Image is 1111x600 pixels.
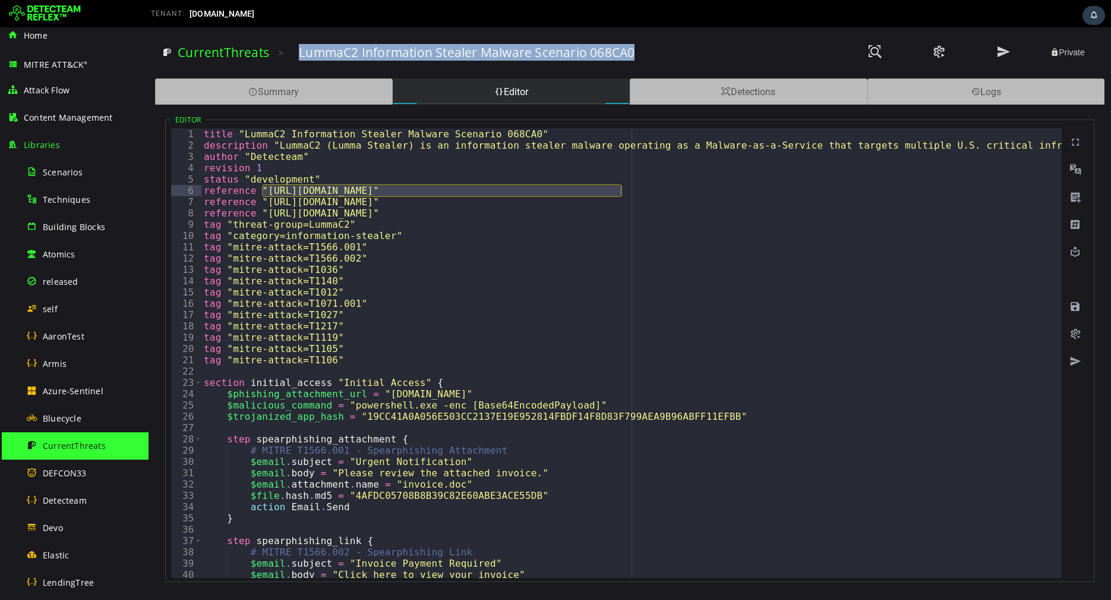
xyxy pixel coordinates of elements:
div: 29 [23,417,53,429]
span: LendingTree [43,577,94,588]
div: 6 [23,158,53,169]
span: TENANT: [151,10,185,18]
div: 40 [23,542,53,553]
div: 23 [23,350,53,361]
div: 20 [23,316,53,327]
a: CurrentThreats [29,17,121,33]
div: Logs [719,51,957,77]
div: 4 [23,135,53,146]
button: Private [889,18,949,33]
div: Task Notifications [1082,6,1105,25]
span: AaronTest [43,331,84,342]
span: Techniques [43,194,90,205]
span: Elastic [43,549,69,561]
div: 7 [23,169,53,180]
div: Detections [481,51,719,77]
span: MITRE ATT&CK [24,59,88,70]
div: 25 [23,372,53,384]
span: self [43,303,58,315]
div: 1 [23,101,53,112]
span: Bluecycle [43,413,81,424]
div: 18 [23,293,53,304]
span: Scenarios [43,167,83,178]
span: released [43,276,78,287]
sup: ® [84,60,87,65]
span: Private [902,20,936,30]
div: 16 [23,271,53,282]
div: 27 [23,395,53,406]
span: DEFCON33 [43,467,87,479]
span: Azure-Sentinel [43,385,103,397]
div: 37 [23,508,53,519]
span: CurrentThreats [43,440,106,451]
div: 2 [23,112,53,124]
div: 9 [23,191,53,203]
div: 3 [23,124,53,135]
div: 26 [23,384,53,395]
span: Building Blocks [43,221,105,233]
div: 35 [23,485,53,497]
div: Summary [7,51,244,77]
span: Toggle code folding, rows 28 through 35 [46,406,53,417]
span: [DOMAIN_NAME] [190,9,255,18]
div: 10 [23,203,53,214]
img: Detecteam logo [9,4,81,23]
div: Editor [244,51,482,77]
span: Toggle code folding, rows 23 through 62 [46,350,53,361]
div: 19 [23,304,53,316]
div: 12 [23,225,53,237]
div: 34 [23,474,53,485]
span: Detecteam [43,495,87,506]
div: 31 [23,440,53,451]
legend: Editor [22,87,57,98]
div: 13 [23,237,53,248]
div: 32 [23,451,53,463]
div: 5 [23,146,53,158]
span: > [130,18,135,32]
div: 24 [23,361,53,372]
span: Armis [43,358,67,369]
div: 14 [23,248,53,259]
div: 33 [23,463,53,474]
span: Home [24,30,48,41]
div: 15 [23,259,53,271]
div: 28 [23,406,53,417]
div: 30 [23,429,53,440]
div: 22 [23,338,53,350]
span: Attack Flow [24,84,70,96]
span: Toggle code folding, rows 37 through 44 [46,508,53,519]
div: 17 [23,282,53,293]
span: Devo [43,522,63,533]
div: 11 [23,214,53,225]
div: 21 [23,327,53,338]
span: Libraries [24,139,60,150]
div: 39 [23,530,53,542]
h3: LummaC2 Information Stealer Malware Scenario 068CA0 [150,17,486,33]
span: Atomics [43,249,75,260]
div: 8 [23,180,53,191]
div: 36 [23,497,53,508]
div: 38 [23,519,53,530]
span: Content Management [24,112,113,123]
